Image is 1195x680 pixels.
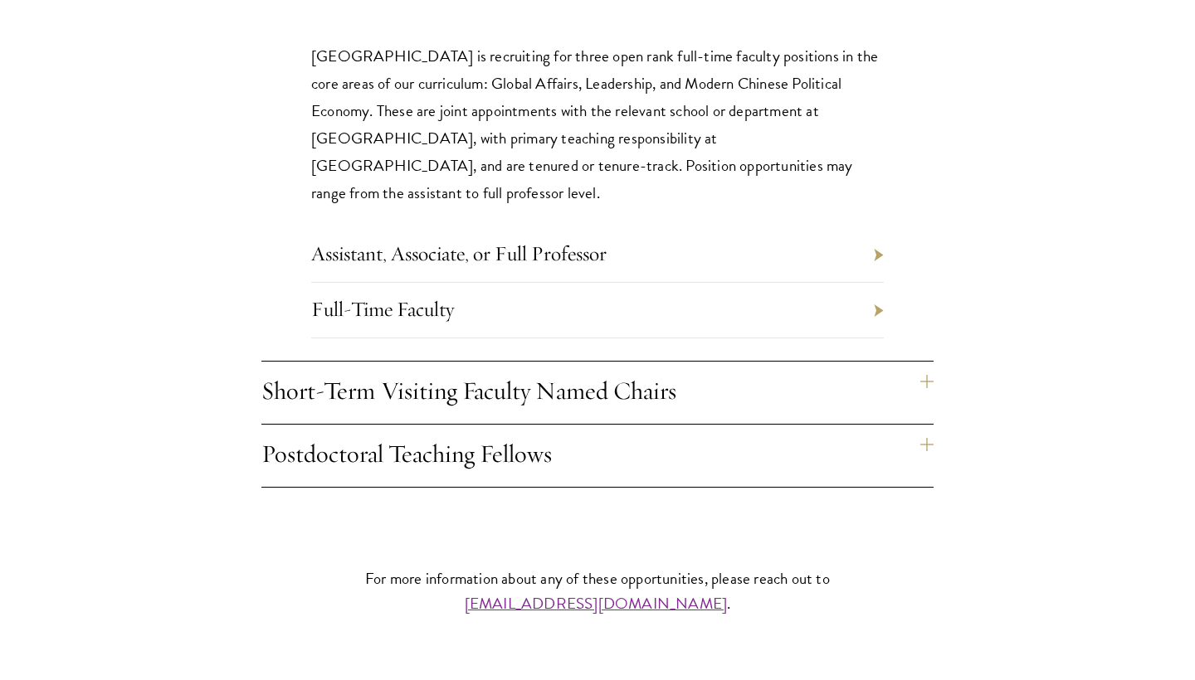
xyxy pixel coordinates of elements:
[261,425,934,487] h4: Postdoctoral Teaching Fellows
[261,362,934,424] h4: Short-Term Visiting Faculty Named Chairs
[465,591,728,615] a: [EMAIL_ADDRESS][DOMAIN_NAME]
[311,240,607,266] a: Assistant, Associate, or Full Professor
[311,42,884,206] p: [GEOGRAPHIC_DATA] is recruiting for three open rank full-time faculty positions in the core areas...
[149,566,1046,614] p: For more information about any of these opportunities, please reach out to .
[311,296,454,322] a: Full-Time Faculty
